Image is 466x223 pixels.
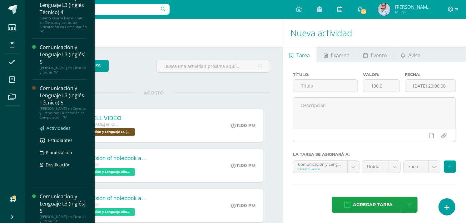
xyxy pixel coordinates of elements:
h1: Nueva actividad [290,19,459,47]
div: 11:00 PM [231,123,255,128]
input: Busca una actividad próxima aquí... [156,60,270,72]
span: [PERSON_NAME] en Ciencias y Letras con Orientación en Computación [72,122,119,127]
a: Estudiantes [40,137,87,144]
div: 11:00 PM [231,163,255,168]
span: Mi Perfil [395,9,433,15]
div: [PERSON_NAME] en Ciencias y Letras "A" [40,66,87,74]
label: Valor: [363,72,400,77]
input: Busca un usuario... [29,4,170,15]
span: Dosificación [46,162,71,168]
a: Tarea [283,47,317,62]
label: Título: [293,72,358,77]
span: Aviso [408,48,421,63]
input: Fecha de entrega [405,80,456,92]
span: Tarea [297,48,310,63]
a: Planificación [40,149,87,156]
input: Título [293,80,358,92]
span: Comunicación y Lenguaje L3 (Inglés Técnico) 5 'A' [72,128,135,136]
div: FAREWELL VIDEO [72,115,136,122]
a: Comunicación y Lenguaje L3 (Inglés Técnico) 5[PERSON_NAME] en Ciencias y Letras con Orientación e... [40,85,87,119]
span: [PERSON_NAME] de los [PERSON_NAME] [395,4,433,10]
label: Fecha: [405,72,456,77]
span: Actividades [47,125,71,131]
span: zona (100.0%) [408,161,424,173]
a: Aviso [394,47,428,62]
a: Examen [317,47,356,62]
span: Unidad 3 [367,161,384,173]
span: Examen [331,48,349,63]
div: Comunicación y Lenguaje Idioma Extranjero Inglés 'A' [298,161,343,167]
a: zona (100.0%) [404,161,440,173]
h1: Actividades [32,19,275,47]
span: AGOSTO [134,90,174,96]
div: Comunicación y Lenguaje L3 (Inglés Técnico) 5 [40,85,87,106]
div: Comunicación y Lenguaje L3 (Inglés) 5 [40,193,87,215]
span: Evento [371,48,387,63]
a: Unidad 3 [362,161,401,173]
a: Dosificación [40,161,87,168]
a: Evento [356,47,394,62]
span: Comunicación y Lenguaje Idioma Extranjero Inglés 'B' [72,208,135,216]
div: Tercero Básico [298,167,343,171]
span: Estudiantes [48,137,72,143]
div: Final revision of notebook and book [72,195,147,202]
input: Puntos máximos [363,80,400,92]
div: [PERSON_NAME] en Ciencias y Letras con Orientación en Computación "A" [40,106,87,119]
label: La tarea se asignará a: [293,152,456,157]
a: Comunicación y Lenguaje L3 (Inglés) 5[PERSON_NAME] en Ciencias y Letras "A" [40,44,87,74]
img: 2172985a76704d511378705c460d31b9.png [378,3,390,16]
span: 44 [360,8,367,15]
div: Cuarto Cuarto Bachillerato en Ciencias y Letras con Orientación en Computación "A" [40,16,87,33]
div: Final revision of notebook and book [72,155,147,162]
span: Agregar tarea [353,197,393,212]
a: Comunicación y Lenguaje Idioma Extranjero Inglés 'A'Tercero Básico [293,161,359,173]
span: Planificación [46,150,72,155]
a: Actividades [40,124,87,132]
span: Comunicación y Lenguaje Idioma Extranjero Inglés 'A' [72,168,135,176]
div: 11:00 PM [231,203,255,208]
div: Comunicación y Lenguaje L3 (Inglés) 5 [40,44,87,65]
